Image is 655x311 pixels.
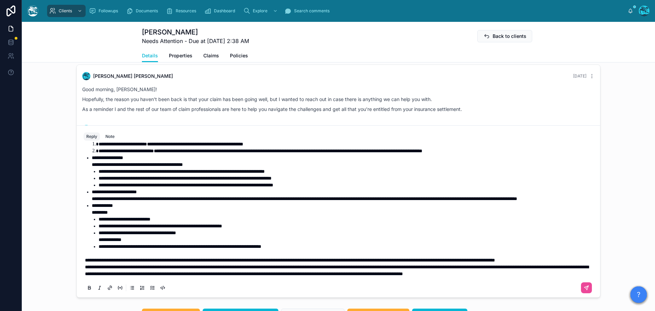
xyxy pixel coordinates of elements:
[44,3,628,18] div: scrollable content
[176,8,196,14] span: Resources
[59,8,72,14] span: Clients
[169,52,192,59] span: Properties
[142,27,249,37] h1: [PERSON_NAME]
[630,286,647,303] button: ?
[294,8,330,14] span: Search comments
[241,5,281,17] a: Explore
[82,105,595,113] p: As a reminder I and the rest of our team of claim professionals are here to help you navigate the...
[136,8,158,14] span: Documents
[142,50,158,62] a: Details
[87,5,123,17] a: Followups
[103,132,117,141] button: Note
[282,5,334,17] a: Search comments
[493,33,526,40] span: Back to clients
[93,73,173,80] span: [PERSON_NAME] [PERSON_NAME]
[202,5,240,17] a: Dashboard
[169,50,192,63] a: Properties
[105,134,115,139] div: Note
[47,5,86,17] a: Clients
[477,30,532,42] button: Back to clients
[82,96,595,103] p: Hopefully, the reason you haven't been back is that your claim has been going well, but I wanted ...
[142,52,158,59] span: Details
[203,52,219,59] span: Claims
[230,52,248,59] span: Policies
[203,50,219,63] a: Claims
[84,132,100,141] button: Reply
[124,5,163,17] a: Documents
[82,86,595,93] p: Good morning, [PERSON_NAME]!
[164,5,201,17] a: Resources
[214,8,235,14] span: Dashboard
[253,8,267,14] span: Explore
[99,8,118,14] span: Followups
[230,50,248,63] a: Policies
[142,37,249,45] span: Needs Attention - Due at [DATE] 2:38 AM
[573,73,586,79] span: [DATE]
[27,5,38,16] img: App logo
